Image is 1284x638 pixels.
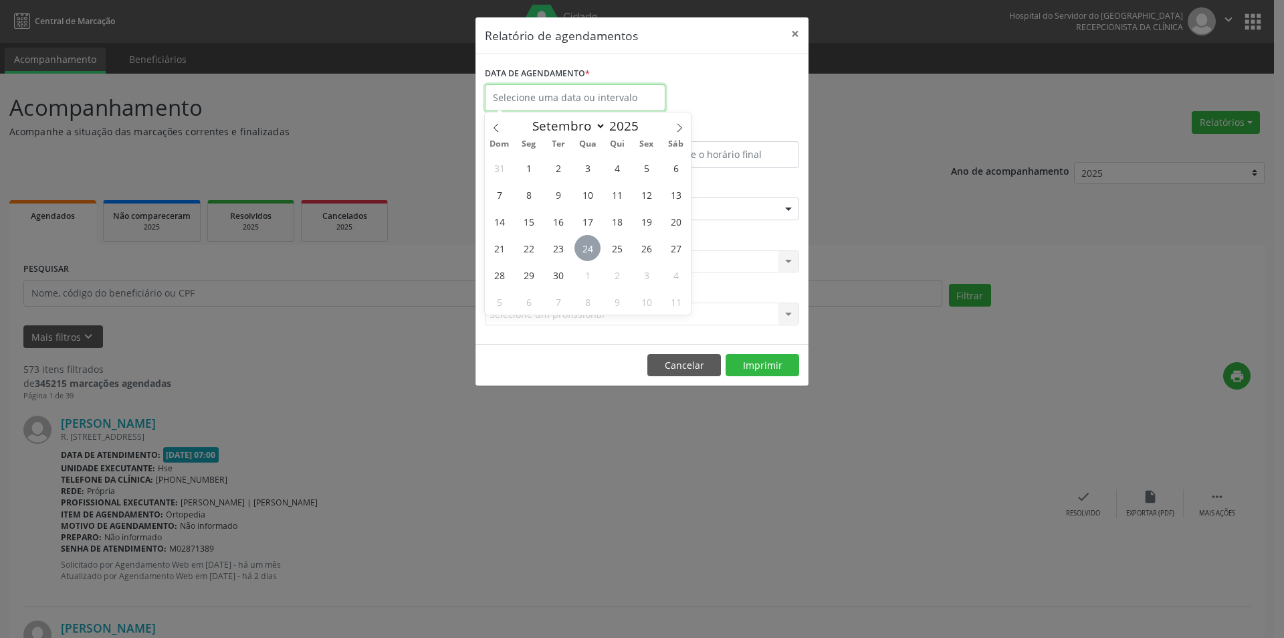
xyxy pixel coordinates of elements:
span: Outubro 8, 2025 [574,289,601,315]
span: Setembro 7, 2025 [486,181,512,208]
span: Outubro 4, 2025 [663,262,689,288]
span: Dom [485,140,514,149]
span: Outubro 1, 2025 [574,262,601,288]
span: Setembro 17, 2025 [574,208,601,234]
span: Setembro 4, 2025 [604,155,630,181]
span: Setembro 20, 2025 [663,208,689,234]
span: Setembro 29, 2025 [516,262,542,288]
span: Setembro 6, 2025 [663,155,689,181]
span: Setembro 27, 2025 [663,235,689,261]
span: Setembro 3, 2025 [574,155,601,181]
span: Setembro 24, 2025 [574,235,601,261]
span: Setembro 5, 2025 [633,155,659,181]
span: Setembro 26, 2025 [633,235,659,261]
span: Setembro 8, 2025 [516,181,542,208]
span: Ter [544,140,573,149]
select: Month [526,116,606,135]
input: Year [606,117,650,135]
span: Sáb [661,140,691,149]
span: Setembro 9, 2025 [545,181,571,208]
span: Agosto 31, 2025 [486,155,512,181]
span: Outubro 2, 2025 [604,262,630,288]
span: Setembro 22, 2025 [516,235,542,261]
span: Outubro 10, 2025 [633,289,659,315]
span: Setembro 23, 2025 [545,235,571,261]
button: Close [782,17,809,50]
span: Qui [603,140,632,149]
span: Setembro 16, 2025 [545,208,571,234]
h5: Relatório de agendamentos [485,27,638,44]
button: Cancelar [647,354,721,377]
span: Sex [632,140,661,149]
span: Setembro 28, 2025 [486,262,512,288]
button: Imprimir [726,354,799,377]
span: Setembro 25, 2025 [604,235,630,261]
span: Setembro 19, 2025 [633,208,659,234]
span: Outubro 5, 2025 [486,289,512,315]
span: Setembro 10, 2025 [574,181,601,208]
span: Setembro 2, 2025 [545,155,571,181]
span: Setembro 18, 2025 [604,208,630,234]
span: Outubro 3, 2025 [633,262,659,288]
span: Qua [573,140,603,149]
span: Setembro 12, 2025 [633,181,659,208]
span: Outubro 11, 2025 [663,289,689,315]
span: Setembro 1, 2025 [516,155,542,181]
input: Selecione uma data ou intervalo [485,84,665,111]
span: Seg [514,140,544,149]
span: Outubro 7, 2025 [545,289,571,315]
span: Setembro 15, 2025 [516,208,542,234]
span: Setembro 21, 2025 [486,235,512,261]
span: Setembro 11, 2025 [604,181,630,208]
span: Outubro 9, 2025 [604,289,630,315]
span: Setembro 13, 2025 [663,181,689,208]
span: Setembro 14, 2025 [486,208,512,234]
span: Setembro 30, 2025 [545,262,571,288]
input: Selecione o horário final [645,141,799,168]
span: Outubro 6, 2025 [516,289,542,315]
label: ATÉ [645,121,799,141]
label: DATA DE AGENDAMENTO [485,64,590,84]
